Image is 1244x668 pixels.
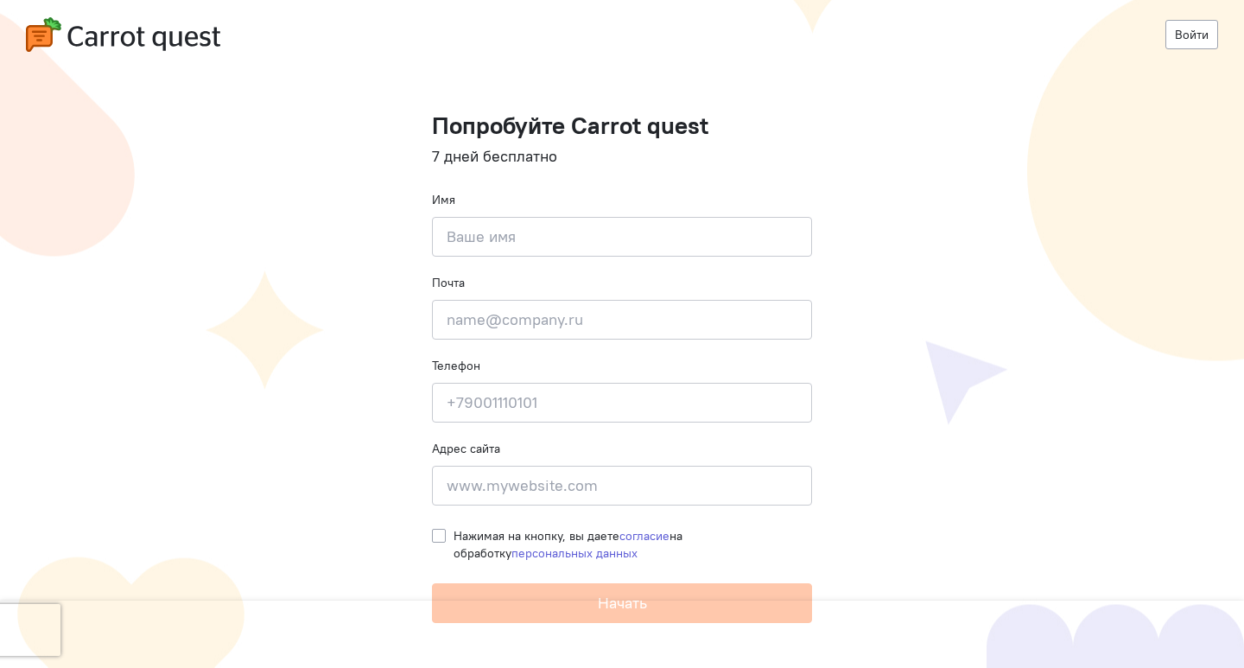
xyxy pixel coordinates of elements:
span: Нажимая на кнопку, вы даете на обработку [454,528,682,561]
a: согласие [619,528,670,544]
h1: Попробуйте Carrot quest [432,112,812,139]
a: персональных данных [511,545,638,561]
input: www.mywebsite.com [432,466,812,506]
label: Телефон [432,357,480,374]
a: Войти [1165,20,1218,49]
input: name@company.ru [432,300,812,340]
img: carrot-quest-logo.svg [26,17,220,52]
button: Начать [432,583,812,623]
input: +79001110101 [432,383,812,423]
h4: 7 дней бесплатно [432,148,812,165]
span: Начать [598,593,647,613]
label: Имя [432,191,455,208]
label: Адрес сайта [432,440,500,457]
input: Ваше имя [432,217,812,257]
label: Почта [432,274,465,291]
